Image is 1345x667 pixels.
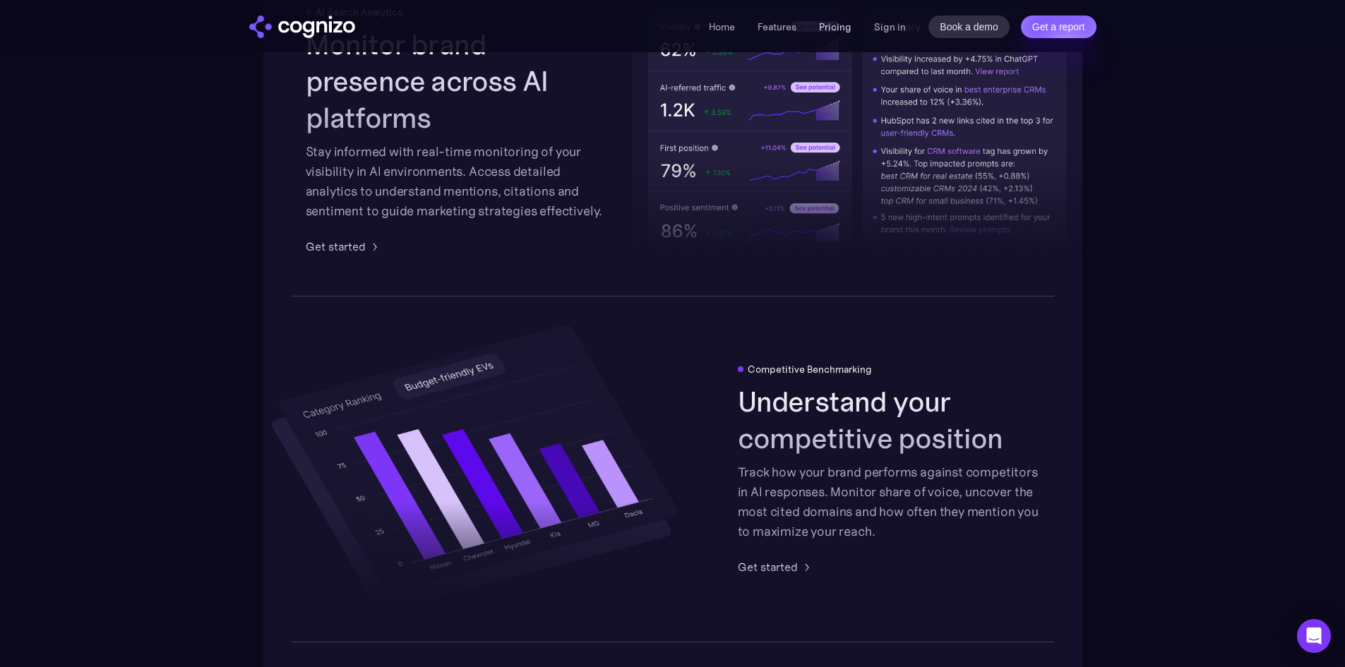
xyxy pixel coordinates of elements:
div: Open Intercom Messenger [1297,619,1331,653]
a: Sign in [874,18,906,35]
div: Competitive Benchmarking [748,363,872,375]
div: Get started [738,558,798,575]
a: Get a report [1021,16,1096,38]
div: Track how your brand performs against competitors in AI responses. Monitor share of voice, uncove... [738,462,1040,541]
a: Get started [306,238,383,255]
a: Pricing [819,20,851,33]
img: cognizo logo [249,16,355,38]
a: Features [758,20,796,33]
div: Get started [306,238,366,255]
div: Stay informed with real-time monitoring of your visibility in AI environments. Access detailed an... [306,142,608,221]
h2: Understand your competitive position [738,383,1040,457]
a: Book a demo [928,16,1010,38]
h2: Monitor brand presence across AI platforms [306,26,608,136]
a: home [249,16,355,38]
a: Home [709,20,735,33]
a: Get started [738,558,815,575]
